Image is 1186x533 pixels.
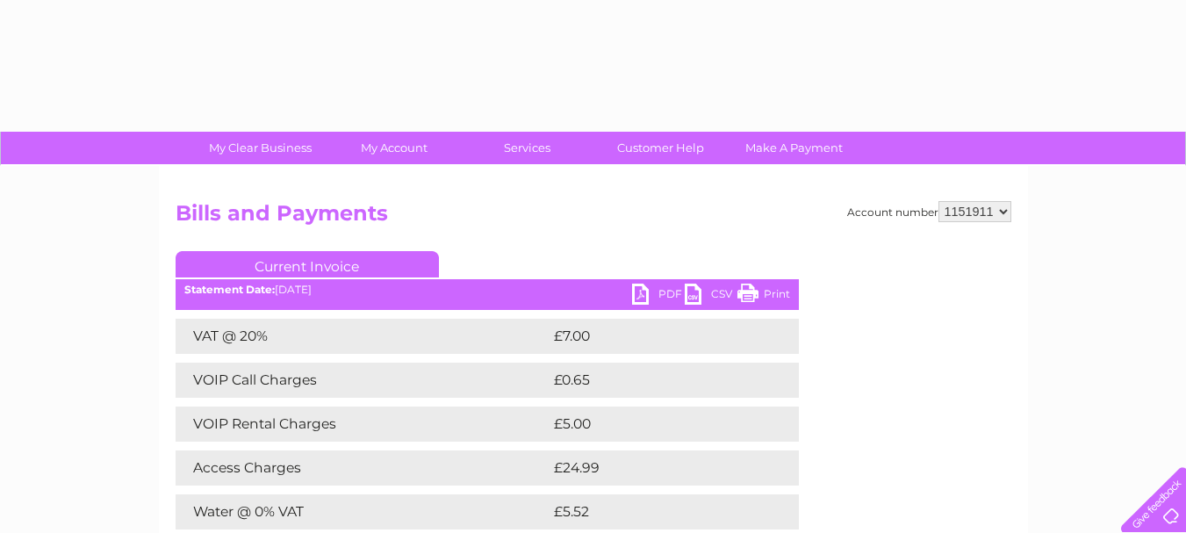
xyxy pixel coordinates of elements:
a: Print [737,284,790,309]
td: VOIP Rental Charges [176,407,550,442]
a: Make A Payment [722,132,866,164]
div: Account number [847,201,1011,222]
a: CSV [685,284,737,309]
div: [DATE] [176,284,799,296]
td: VAT @ 20% [176,319,550,354]
td: Water @ 0% VAT [176,494,550,529]
td: VOIP Call Charges [176,363,550,398]
a: My Account [321,132,466,164]
td: Access Charges [176,450,550,486]
a: Customer Help [588,132,733,164]
h2: Bills and Payments [176,201,1011,234]
a: Services [455,132,600,164]
a: PDF [632,284,685,309]
a: My Clear Business [188,132,333,164]
td: £5.52 [550,494,758,529]
b: Statement Date: [184,283,275,296]
td: £0.65 [550,363,758,398]
td: £5.00 [550,407,758,442]
a: Current Invoice [176,251,439,277]
td: £24.99 [550,450,765,486]
td: £7.00 [550,319,758,354]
